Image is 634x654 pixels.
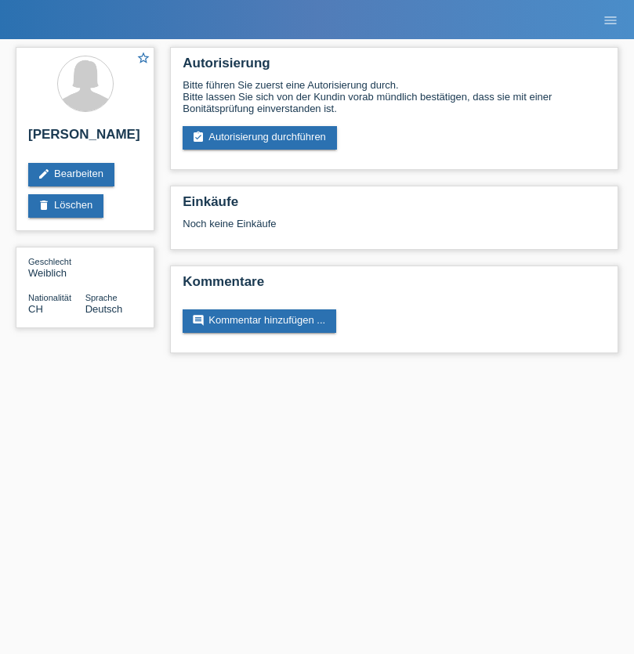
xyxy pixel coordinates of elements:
[183,309,336,333] a: commentKommentar hinzufügen ...
[28,303,43,315] span: Schweiz
[183,56,606,79] h2: Autorisierung
[28,257,71,266] span: Geschlecht
[136,51,150,67] a: star_border
[85,303,123,315] span: Deutsch
[183,126,337,150] a: assignment_turned_inAutorisierung durchführen
[183,218,606,241] div: Noch keine Einkäufe
[603,13,618,28] i: menu
[28,194,103,218] a: deleteLöschen
[38,168,50,180] i: edit
[85,293,118,302] span: Sprache
[183,194,606,218] h2: Einkäufe
[28,163,114,186] a: editBearbeiten
[136,51,150,65] i: star_border
[28,255,85,279] div: Weiblich
[28,293,71,302] span: Nationalität
[28,127,142,150] h2: [PERSON_NAME]
[192,131,205,143] i: assignment_turned_in
[183,79,606,114] div: Bitte führen Sie zuerst eine Autorisierung durch. Bitte lassen Sie sich von der Kundin vorab münd...
[183,274,606,298] h2: Kommentare
[192,314,205,327] i: comment
[595,15,626,24] a: menu
[38,199,50,211] i: delete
